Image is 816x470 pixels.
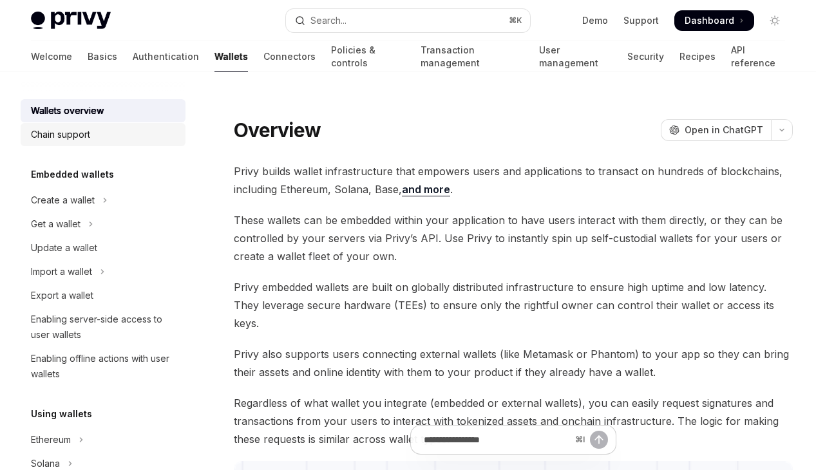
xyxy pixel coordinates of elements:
a: Chain support [21,123,185,146]
a: Policies & controls [331,41,405,72]
a: Demo [582,14,608,27]
a: Enabling offline actions with user wallets [21,347,185,386]
div: Create a wallet [31,193,95,208]
button: Open in ChatGPT [661,119,771,141]
span: These wallets can be embedded within your application to have users interact with them directly, ... [234,211,793,265]
h5: Embedded wallets [31,167,114,182]
button: Toggle dark mode [764,10,785,31]
div: Update a wallet [31,240,97,256]
h1: Overview [234,118,321,142]
div: Enabling offline actions with user wallets [31,351,178,382]
a: Enabling server-side access to user wallets [21,308,185,346]
a: Security [627,41,664,72]
span: Privy builds wallet infrastructure that empowers users and applications to transact on hundreds o... [234,162,793,198]
span: Dashboard [685,14,734,27]
span: ⌘ K [509,15,522,26]
h5: Using wallets [31,406,92,422]
a: API reference [731,41,785,72]
div: Enabling server-side access to user wallets [31,312,178,343]
a: Wallets [214,41,248,72]
a: Authentication [133,41,199,72]
button: Send message [590,431,608,449]
a: Transaction management [421,41,523,72]
a: Update a wallet [21,236,185,259]
span: Privy also supports users connecting external wallets (like Metamask or Phantom) to your app so t... [234,345,793,381]
a: Welcome [31,41,72,72]
a: and more [402,183,450,196]
div: Search... [310,13,346,28]
a: Recipes [679,41,716,72]
button: Toggle Ethereum section [21,428,185,451]
div: Chain support [31,127,90,142]
div: Ethereum [31,432,71,447]
a: Dashboard [674,10,754,31]
button: Open search [286,9,531,32]
input: Ask a question... [424,426,570,454]
button: Toggle Get a wallet section [21,212,185,236]
div: Export a wallet [31,288,93,303]
a: Support [623,14,659,27]
span: Open in ChatGPT [685,124,763,136]
div: Import a wallet [31,264,92,279]
img: light logo [31,12,111,30]
a: Basics [88,41,117,72]
a: Export a wallet [21,284,185,307]
button: Toggle Create a wallet section [21,189,185,212]
span: Privy embedded wallets are built on globally distributed infrastructure to ensure high uptime and... [234,278,793,332]
a: Wallets overview [21,99,185,122]
div: Get a wallet [31,216,81,232]
a: User management [539,41,612,72]
button: Toggle Import a wallet section [21,260,185,283]
div: Wallets overview [31,103,104,118]
span: Regardless of what wallet you integrate (embedded or external wallets), you can easily request si... [234,394,793,448]
a: Connectors [263,41,316,72]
